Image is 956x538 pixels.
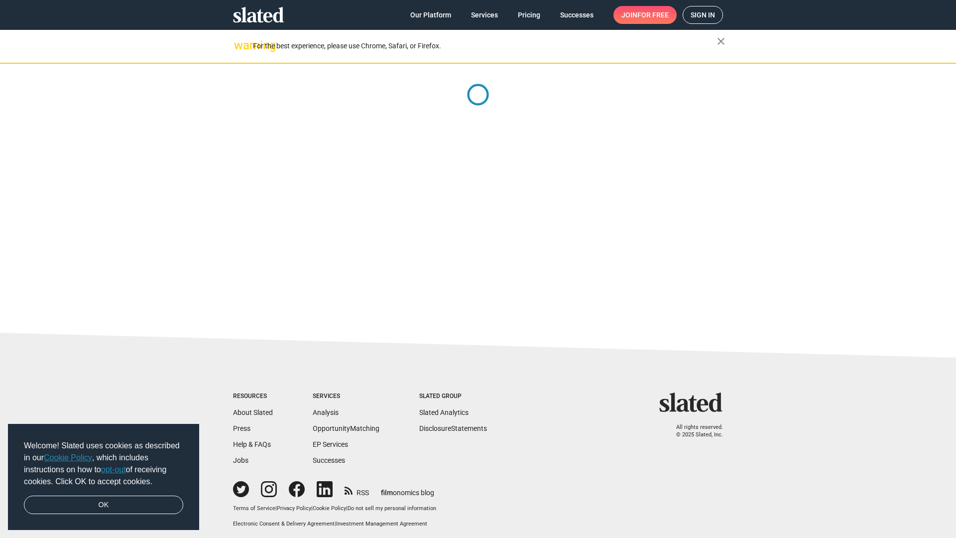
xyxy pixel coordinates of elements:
[313,505,346,512] a: Cookie Policy
[419,393,487,401] div: Slated Group
[8,424,199,531] div: cookieconsent
[233,456,248,464] a: Jobs
[233,505,275,512] a: Terms of Service
[381,489,393,497] span: film
[101,465,126,474] a: opt-out
[336,521,427,527] a: Investment Management Agreement
[691,6,715,23] span: Sign in
[381,480,434,498] a: filmonomics blog
[313,393,379,401] div: Services
[313,424,379,432] a: OpportunityMatching
[234,39,246,51] mat-icon: warning
[410,6,451,24] span: Our Platform
[335,521,336,527] span: |
[715,35,727,47] mat-icon: close
[518,6,540,24] span: Pricing
[233,424,250,432] a: Press
[24,440,183,488] span: Welcome! Slated uses cookies as described in our , which includes instructions on how to of recei...
[253,39,717,53] div: For the best experience, please use Chrome, Safari, or Firefox.
[637,6,669,24] span: for free
[275,505,277,512] span: |
[560,6,594,24] span: Successes
[313,408,339,416] a: Analysis
[666,424,723,438] p: All rights reserved. © 2025 Slated, Inc.
[419,408,469,416] a: Slated Analytics
[313,440,348,448] a: EP Services
[233,408,273,416] a: About Slated
[313,456,345,464] a: Successes
[510,6,548,24] a: Pricing
[348,505,436,513] button: Do not sell my personal information
[419,424,487,432] a: DisclosureStatements
[683,6,723,24] a: Sign in
[44,453,92,462] a: Cookie Policy
[24,496,183,515] a: dismiss cookie message
[311,505,313,512] span: |
[402,6,459,24] a: Our Platform
[463,6,506,24] a: Services
[552,6,601,24] a: Successes
[233,393,273,401] div: Resources
[346,505,348,512] span: |
[621,6,669,24] span: Join
[233,440,271,448] a: Help & FAQs
[233,521,335,527] a: Electronic Consent & Delivery Agreement
[345,482,369,498] a: RSS
[613,6,677,24] a: Joinfor free
[471,6,498,24] span: Services
[277,505,311,512] a: Privacy Policy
